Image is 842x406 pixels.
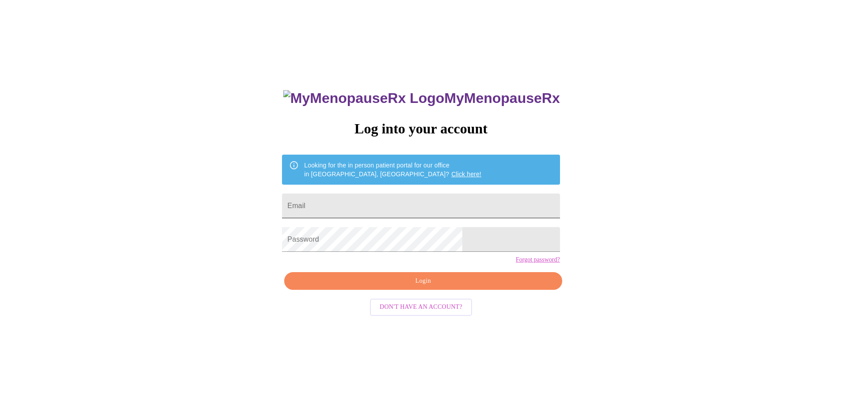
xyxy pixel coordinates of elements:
a: Forgot password? [516,256,560,263]
a: Click here! [451,171,481,178]
button: Don't have an account? [370,299,472,316]
button: Login [284,272,562,290]
div: Looking for the in person patient portal for our office in [GEOGRAPHIC_DATA], [GEOGRAPHIC_DATA]? [304,157,481,182]
h3: MyMenopauseRx [283,90,560,106]
span: Login [294,276,552,287]
span: Don't have an account? [380,302,462,313]
a: Don't have an account? [368,303,474,310]
h3: Log into your account [282,121,560,137]
img: MyMenopauseRx Logo [283,90,444,106]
